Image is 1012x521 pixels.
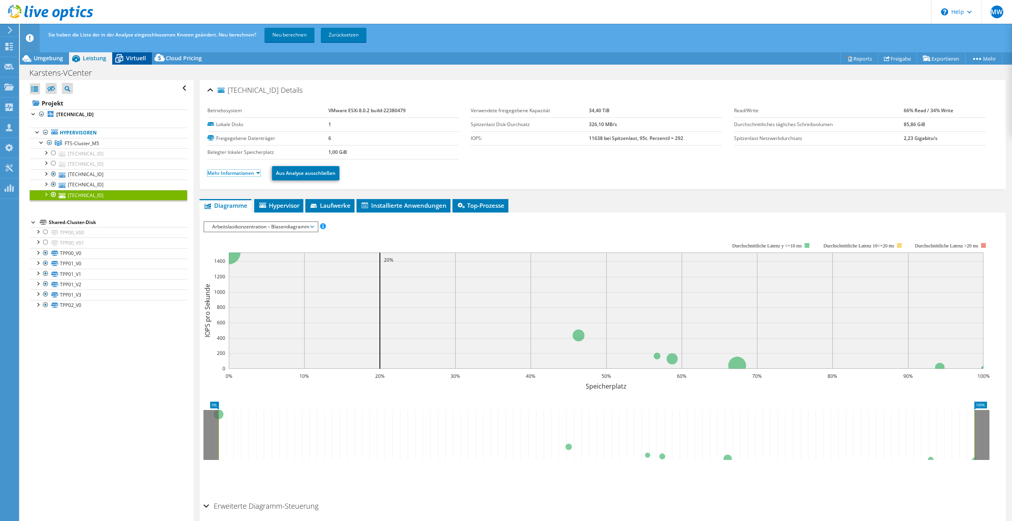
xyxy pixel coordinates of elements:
a: Projekt [30,97,187,109]
span: Virtuell [126,54,146,62]
b: 1,00 GiB [328,149,347,155]
text: 90% [903,373,913,379]
text: 0 [222,365,225,372]
span: Sie haben die Liste der in der Analyse eingeschlossenen Knoten geändert. Neu berechnen? [48,31,256,38]
svg: \n [941,8,948,15]
text: 10% [299,373,309,379]
label: Verwendete freigegebene Kapazität [471,107,588,115]
label: Spitzenlast Netzwerkdurchsatz [734,134,904,142]
label: Betriebssystem [207,107,328,115]
a: TPP00_V01 [30,238,187,248]
a: TPP01_V1 [30,269,187,279]
text: 40% [526,373,535,379]
a: TPP01_V0 [30,259,187,269]
a: TPP01_V3 [30,289,187,300]
text: 800 [217,304,225,310]
a: [TECHNICAL_ID] [30,180,187,190]
h1: Karstens-VCenter [26,69,104,77]
b: 85,86 GiB [904,121,925,128]
a: Mehr Informationen [207,170,260,176]
span: Diagramme [203,201,247,209]
a: Reports [840,52,878,65]
b: 326,10 MB/s [589,121,617,128]
label: Read/Write [734,107,904,115]
b: 1 [328,121,331,128]
a: Freigabe [878,52,917,65]
text: 100% [977,373,989,379]
b: VMware ESXi 8.0.2 build-22380479 [328,107,406,114]
a: Aus Analyse ausschließen [272,166,339,180]
text: 60% [677,373,686,379]
a: TPP00_V0 [30,248,187,259]
a: Hypervisoren [30,128,187,138]
span: MW [991,6,1003,18]
span: Laufwerke [309,201,351,209]
text: 200 [217,350,225,356]
b: 11638 bei Spitzenlast, 95t. Perzentil = 292 [589,135,683,142]
span: Top-Prozesse [456,201,504,209]
span: Details [281,85,303,95]
label: Spitzenlast Disk-Durchsatz [471,121,588,128]
a: Mehr [965,52,1002,65]
span: [TECHNICAL_ID] [218,86,279,94]
span: Installierte Anwendungen [360,201,447,209]
label: Durchschnittliches tägliches Schreibvolumen [734,121,904,128]
tspan: Durchschnittliche Latenz 10<=20 ms [823,243,894,249]
b: [TECHNICAL_ID] [56,111,94,118]
b: 66% Read / 34% Write [904,107,953,114]
text: 1200 [214,273,225,280]
label: Belegter lokaler Speicherplatz [207,148,328,156]
text: 20% [384,257,393,263]
a: [TECHNICAL_ID] [30,169,187,180]
text: IOPS pro Sekunde [203,284,212,337]
text: 30% [450,373,460,379]
label: IOPS: [471,134,588,142]
a: [TECHNICAL_ID] [30,148,187,159]
span: Arbeitslastkonzentration – Blasendiagramm [208,222,313,232]
div: Shared-Cluster-Disk [49,218,187,227]
span: Umgebung [34,54,63,62]
a: Exportieren [917,52,966,65]
text: Durchschnittliche Latenz >20 ms [915,243,978,249]
a: [TECHNICAL_ID] [30,190,187,200]
label: Freigegebene Datenträger [207,134,328,142]
text: 50% [602,373,611,379]
b: 34,40 TiB [589,107,609,114]
span: FTS-Cluster_M5 [65,140,99,147]
a: TPP00_V00 [30,227,187,238]
h2: Erweiterte Diagramm-Steuerung [203,498,318,514]
b: 6 [328,135,331,142]
text: 400 [217,335,225,341]
a: TPP01_V2 [30,279,187,289]
a: [TECHNICAL_ID] [30,109,187,120]
text: 80% [828,373,837,379]
text: 1400 [214,258,225,264]
a: FTS-Cluster_M5 [30,138,187,148]
span: Cloud Pricing [166,54,202,62]
text: Speicherplatz [586,382,627,391]
a: TPP02_V0 [30,300,187,310]
b: 2,23 Gigabits/s [904,135,937,142]
a: [TECHNICAL_ID] [30,159,187,169]
text: 600 [217,319,225,326]
label: Lokale Disks [207,121,328,128]
text: 0% [225,373,232,379]
text: 1000 [214,289,225,295]
a: Zurücksetzen [321,28,366,42]
text: 70% [752,373,762,379]
span: Hypervisor [258,201,299,209]
span: Leistung [83,54,106,62]
a: Neu berechnen [264,28,314,42]
tspan: Durchschnittliche Latenz y <=10 ms [732,243,802,249]
text: 20% [375,373,385,379]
